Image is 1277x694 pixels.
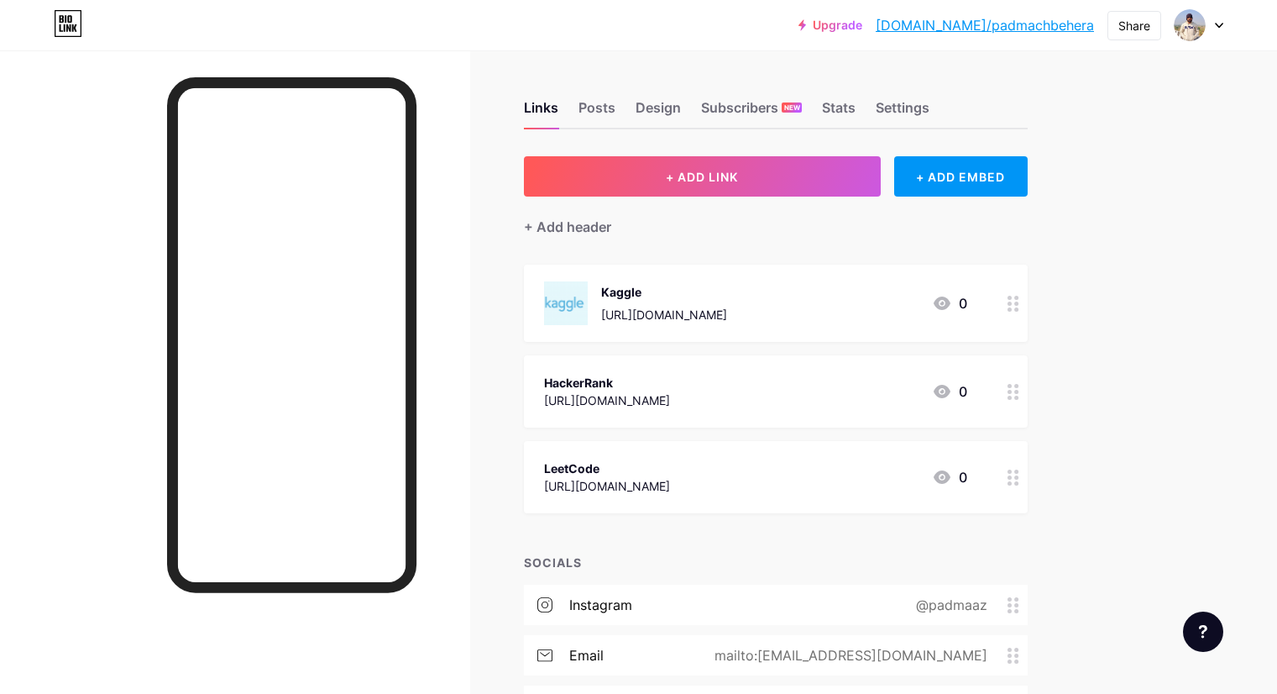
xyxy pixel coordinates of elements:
span: NEW [784,103,800,113]
div: email [569,645,604,665]
div: 0 [932,293,967,313]
div: SOCIALS [524,554,1028,571]
button: + ADD LINK [524,156,881,197]
a: Upgrade [798,18,862,32]
div: [URL][DOMAIN_NAME] [544,392,670,409]
img: Kaggle [544,281,588,325]
div: 0 [932,381,967,402]
div: LeetCode [544,460,670,477]
div: HackerRank [544,374,670,392]
a: [DOMAIN_NAME]/padmachbehera [876,15,1094,35]
div: Links [524,97,558,128]
div: [URL][DOMAIN_NAME] [601,306,727,323]
div: Settings [876,97,929,128]
div: mailto:[EMAIL_ADDRESS][DOMAIN_NAME] [688,645,1007,665]
div: 0 [932,467,967,487]
div: Stats [822,97,856,128]
div: Share [1118,17,1150,34]
div: Kaggle [601,283,727,301]
div: + Add header [524,217,611,237]
div: [URL][DOMAIN_NAME] [544,477,670,495]
div: + ADD EMBED [894,156,1028,197]
img: padmachbehera [1174,9,1206,41]
div: Posts [578,97,615,128]
div: instagram [569,595,632,615]
div: Design [636,97,681,128]
span: + ADD LINK [666,170,738,184]
div: Subscribers [701,97,802,128]
div: @padmaaz [889,595,1007,615]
